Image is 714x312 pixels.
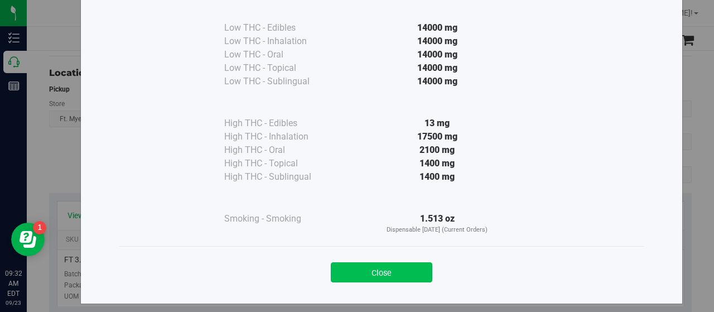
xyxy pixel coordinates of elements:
[336,130,539,143] div: 17500 mg
[224,143,336,157] div: High THC - Oral
[33,221,46,234] iframe: Resource center unread badge
[224,117,336,130] div: High THC - Edibles
[336,212,539,235] div: 1.513 oz
[336,21,539,35] div: 14000 mg
[336,143,539,157] div: 2100 mg
[224,75,336,88] div: Low THC - Sublingual
[336,61,539,75] div: 14000 mg
[224,21,336,35] div: Low THC - Edibles
[336,75,539,88] div: 14000 mg
[224,35,336,48] div: Low THC - Inhalation
[336,170,539,184] div: 1400 mg
[336,225,539,235] p: Dispensable [DATE] (Current Orders)
[224,212,336,225] div: Smoking - Smoking
[224,61,336,75] div: Low THC - Topical
[336,48,539,61] div: 14000 mg
[336,35,539,48] div: 14000 mg
[336,157,539,170] div: 1400 mg
[331,262,432,282] button: Close
[11,223,45,256] iframe: Resource center
[224,157,336,170] div: High THC - Topical
[224,170,336,184] div: High THC - Sublingual
[224,130,336,143] div: High THC - Inhalation
[336,117,539,130] div: 13 mg
[224,48,336,61] div: Low THC - Oral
